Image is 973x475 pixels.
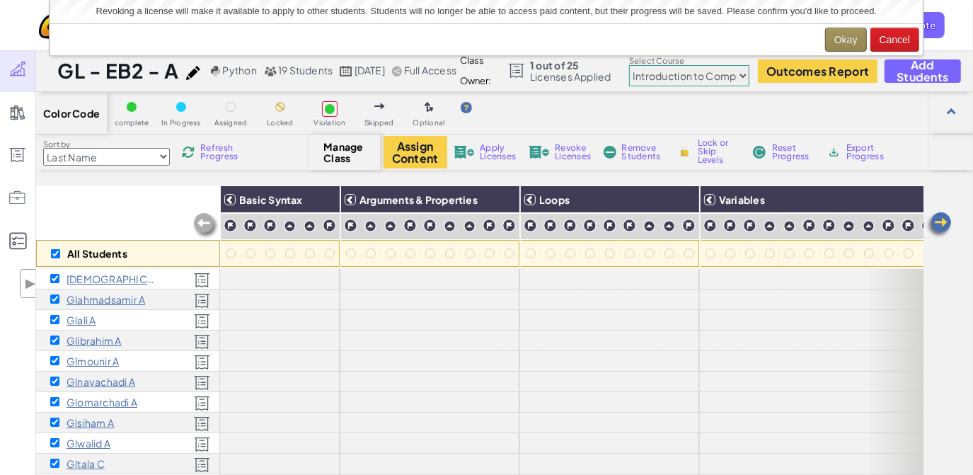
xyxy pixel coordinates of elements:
img: IconChallengeLevel.svg [524,219,537,232]
img: Licensed [194,314,210,329]
img: Licensed [194,334,210,350]
img: IconChallengeLevel.svg [902,219,915,232]
img: IconLicenseRevoke.svg [529,146,550,159]
span: Color Code [43,108,100,119]
img: IconPracticeLevel.svg [843,220,855,232]
img: MultipleUsers.png [264,66,277,76]
span: Basic Syntax [239,193,303,206]
label: Sort by [43,139,170,150]
img: IconChallengeLevel.svg [743,219,756,232]
img: IconPracticeLevel.svg [764,220,776,232]
img: IconChallengeLevel.svg [723,219,737,232]
img: IconChallengeLevel.svg [623,219,636,232]
img: IconRemoveStudents.svg [604,146,616,159]
img: IconChallengeLevel.svg [802,219,816,232]
img: IconHint.svg [461,102,472,113]
img: python.png [211,66,221,76]
img: Licensed [194,457,210,473]
span: Violation [313,119,345,127]
img: IconShare_Gray.svg [392,66,402,76]
img: IconLicenseApply.svg [454,146,475,159]
img: Licensed [194,375,210,391]
span: [DATE] [355,64,385,76]
img: IconChallengeLevel.svg [543,219,557,232]
span: Revoke Licenses [555,144,591,161]
img: Arrow_Left_Inactive.png [192,212,220,240]
span: Variables [719,193,765,206]
img: Arrow_Left.png [925,211,953,239]
img: IconChallengeLevel.svg [921,219,935,232]
p: Glahmadmohamad A [67,273,155,285]
div: Class Owner: [460,50,500,91]
img: IconChallengeLevel.svg [682,219,696,232]
img: IconChallengeLevel.svg [483,219,496,232]
img: IconChallengeLevel.svg [502,219,516,232]
span: Full Access [404,64,457,76]
p: Glali A [67,314,96,326]
img: IconPracticeLevel.svg [783,220,795,232]
span: 19 Students [278,64,333,76]
span: Reset Progress [772,144,814,161]
img: IconPracticeLevel.svg [663,220,675,232]
img: Licensed [194,355,210,370]
img: IconChallengeLevel.svg [423,219,437,232]
span: ▶ [24,273,36,294]
img: Licensed [194,416,210,432]
span: Export Progress [846,144,889,161]
img: IconChallengeLevel.svg [603,219,616,232]
img: IconOptionalLevel.svg [425,102,434,113]
button: Add Students [885,59,960,83]
img: calendar.svg [340,66,352,76]
p: Glomarchadi A [67,396,137,408]
button: Outcomes Report [758,59,877,83]
img: IconChallengeLevel.svg [583,219,597,232]
img: IconReload.svg [179,143,197,161]
img: IconArchive.svg [827,146,841,159]
p: Glnayachadi A [67,376,135,387]
img: IconPracticeLevel.svg [384,220,396,232]
span: Assigned [214,119,248,127]
img: IconChallengeLevel.svg [243,219,257,232]
p: Glahmadsamir A [67,294,145,305]
img: Licensed [194,273,210,288]
img: IconChallengeLevel.svg [403,219,417,232]
span: Optional [413,119,445,127]
img: IconChallengeLevel.svg [224,219,237,232]
p: Glmounir A [67,355,119,367]
span: Python [222,64,256,76]
img: IconPracticeLevel.svg [284,220,296,232]
span: Arguments & Properties [359,193,478,206]
span: Manage Class [323,141,365,164]
img: IconReset.svg [752,146,766,159]
img: CodeCombat logo [39,11,163,40]
img: IconChallengeLevel.svg [703,219,717,232]
p: Glsiham A [67,417,114,428]
img: IconPracticeLevel.svg [643,220,655,232]
img: IconPracticeLevel.svg [304,220,316,232]
span: Revoking a license will make it available to apply to other students. Students will no longer be ... [96,6,877,16]
label: Select Course [629,55,749,67]
span: Licenses Applied [530,71,611,82]
span: Add Students [897,59,948,83]
p: Gltala C [67,458,105,469]
span: 1 out of 25 [530,59,611,71]
p: All Students [67,248,127,259]
span: In Progress [161,119,201,127]
img: Licensed [194,437,210,452]
span: Loops [539,193,570,206]
img: IconChallengeLevel.svg [822,219,836,232]
img: IconChallengeLevel.svg [882,219,895,232]
button: Assign Content [384,136,447,168]
img: IconPracticeLevel.svg [863,220,875,232]
span: Apply Licenses [480,144,516,161]
p: Glibrahim A [67,335,122,346]
img: IconPracticeLevel.svg [444,220,456,232]
img: IconPracticeLevel.svg [364,220,376,232]
span: Remove Students [622,144,664,161]
img: IconChallengeLevel.svg [344,219,357,232]
span: Skipped [364,119,394,127]
img: IconChallengeLevel.svg [263,219,277,232]
img: iconPencil.svg [186,66,200,80]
